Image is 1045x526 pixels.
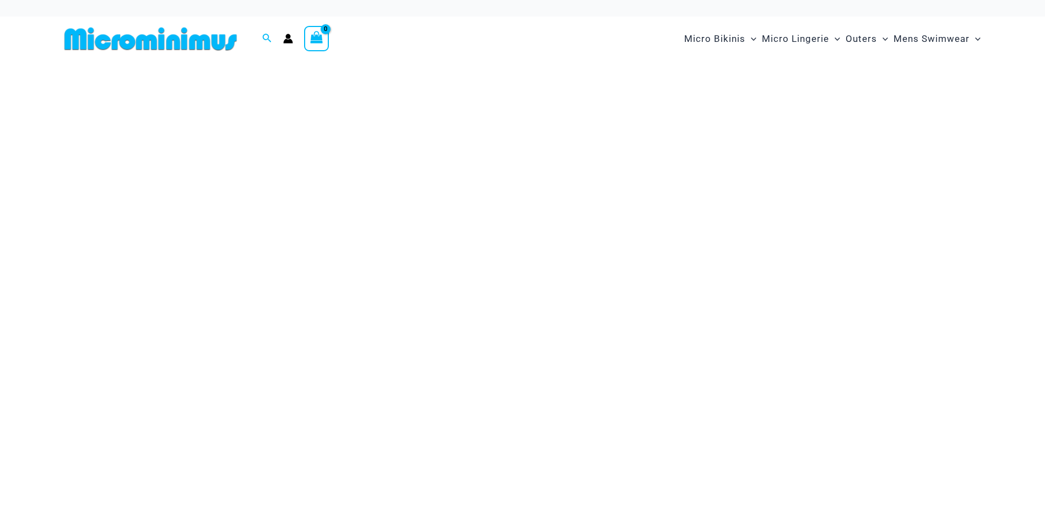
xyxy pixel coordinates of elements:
span: Mens Swimwear [894,25,970,53]
a: View Shopping Cart, empty [304,26,329,51]
span: Micro Bikinis [684,25,745,53]
span: Menu Toggle [970,25,981,53]
img: MM SHOP LOGO FLAT [60,26,241,51]
a: Search icon link [262,32,272,46]
a: OutersMenu ToggleMenu Toggle [843,22,891,56]
a: Mens SwimwearMenu ToggleMenu Toggle [891,22,983,56]
span: Menu Toggle [877,25,888,53]
nav: Site Navigation [680,20,986,57]
span: Outers [846,25,877,53]
a: Account icon link [283,34,293,44]
a: Micro LingerieMenu ToggleMenu Toggle [759,22,843,56]
a: Micro BikinisMenu ToggleMenu Toggle [681,22,759,56]
span: Menu Toggle [745,25,756,53]
span: Micro Lingerie [762,25,829,53]
span: Menu Toggle [829,25,840,53]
